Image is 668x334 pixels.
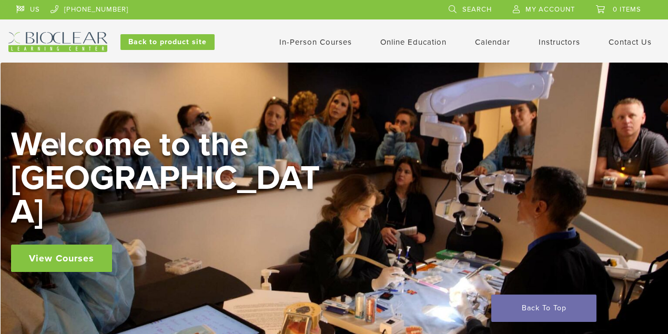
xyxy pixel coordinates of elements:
a: In-Person Courses [279,37,352,47]
a: Back To Top [491,295,596,322]
a: Calendar [475,37,510,47]
span: Search [462,5,492,14]
img: Bioclear [8,32,107,52]
a: View Courses [11,245,112,272]
a: Back to product site [120,34,215,50]
h2: Welcome to the [GEOGRAPHIC_DATA] [11,128,327,229]
span: 0 items [613,5,641,14]
a: Instructors [539,37,580,47]
a: Online Education [380,37,447,47]
span: My Account [525,5,575,14]
a: Contact Us [609,37,652,47]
